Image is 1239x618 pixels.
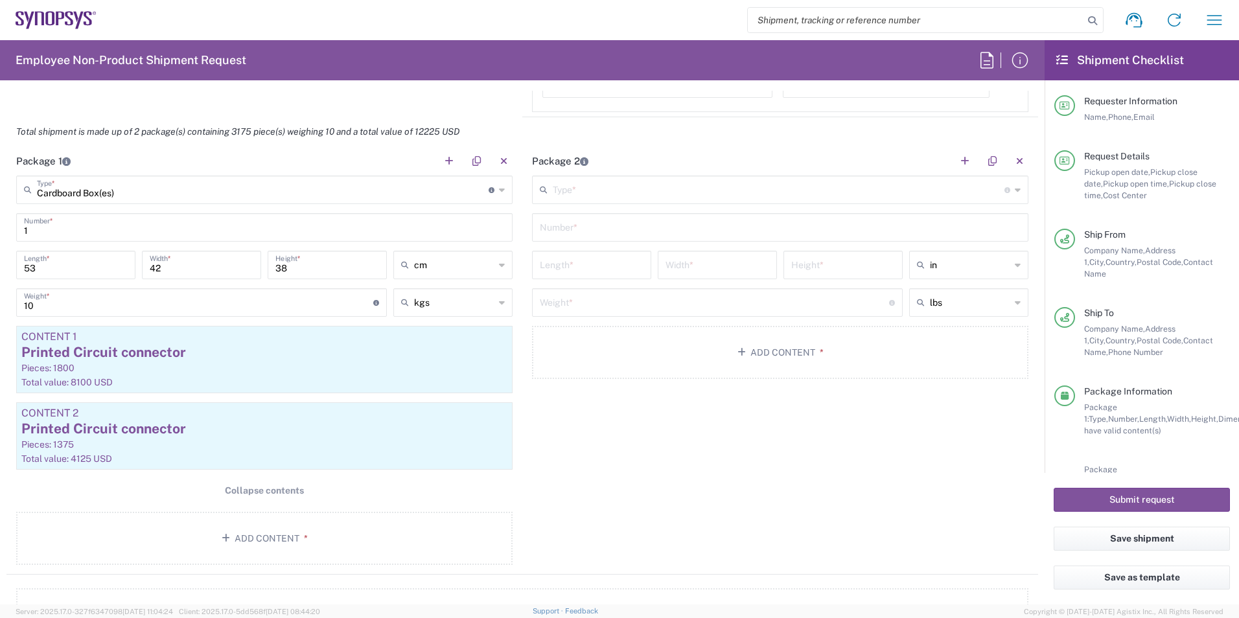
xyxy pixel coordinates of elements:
[1056,52,1184,68] h2: Shipment Checklist
[1108,112,1133,122] span: Phone,
[21,331,507,343] div: Content 1
[1191,414,1218,424] span: Height,
[1084,112,1108,122] span: Name,
[21,343,507,362] div: Printed Circuit connector
[1084,324,1145,334] span: Company Name,
[1108,347,1163,357] span: Phone Number
[16,155,71,168] h2: Package 1
[16,479,513,503] button: Collapse contents
[16,512,513,565] button: Add Content*
[1089,336,1106,345] span: City,
[225,485,304,497] span: Collapse contents
[1167,414,1191,424] span: Width,
[21,407,507,419] div: Content 2
[122,608,173,615] span: [DATE] 11:04:24
[21,419,507,439] div: Printed Circuit connector
[1137,336,1183,345] span: Postal Code,
[1133,112,1155,122] span: Email
[565,607,598,615] a: Feedback
[179,608,320,615] span: Client: 2025.17.0-5dd568f
[533,607,565,615] a: Support
[1084,96,1177,106] span: Requester Information
[16,52,246,68] h2: Employee Non-Product Shipment Request
[532,326,1028,379] button: Add Content*
[1137,257,1183,267] span: Postal Code,
[21,362,507,374] div: Pieces: 1800
[1084,151,1150,161] span: Request Details
[266,608,320,615] span: [DATE] 08:44:20
[1084,464,1117,486] span: Package 2:
[748,8,1083,32] input: Shipment, tracking or reference number
[21,439,507,450] div: Pieces: 1375
[1089,414,1108,424] span: Type,
[1054,566,1230,589] button: Save as template
[1024,606,1223,617] span: Copyright © [DATE]-[DATE] Agistix Inc., All Rights Reserved
[1106,257,1137,267] span: Country,
[1106,336,1137,345] span: Country,
[1084,402,1117,424] span: Package 1:
[1103,190,1147,200] span: Cost Center
[1084,386,1172,396] span: Package Information
[1054,527,1230,551] button: Save shipment
[1084,246,1145,255] span: Company Name,
[1084,308,1114,318] span: Ship To
[1108,414,1139,424] span: Number,
[1054,488,1230,512] button: Submit request
[532,155,588,168] h2: Package 2
[1084,229,1126,240] span: Ship From
[1089,257,1106,267] span: City,
[21,453,507,464] div: Total value: 4125 USD
[6,126,469,137] em: Total shipment is made up of 2 package(s) containing 3175 piece(s) weighing 10 and a total value ...
[1103,179,1169,189] span: Pickup open time,
[1084,167,1150,177] span: Pickup open date,
[1139,414,1167,424] span: Length,
[21,376,507,388] div: Total value: 8100 USD
[16,608,173,615] span: Server: 2025.17.0-327f6347098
